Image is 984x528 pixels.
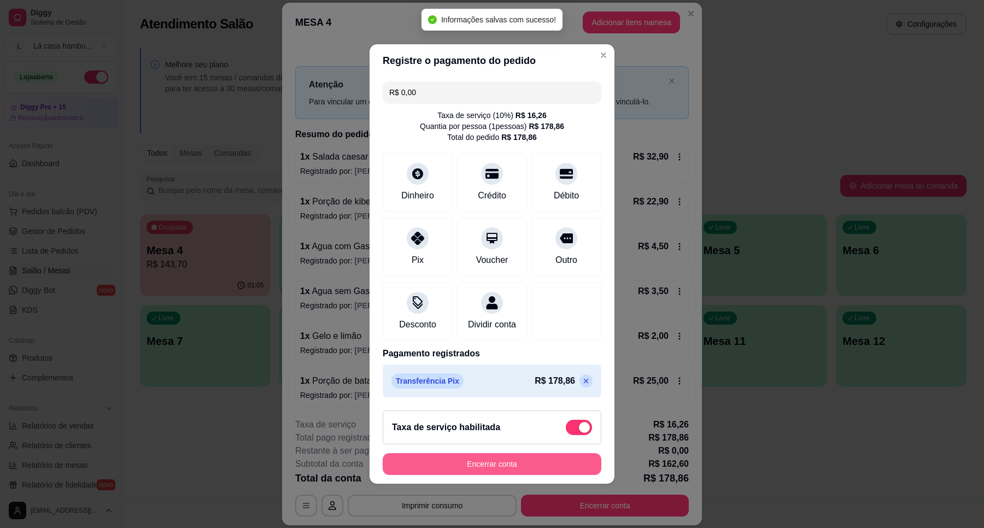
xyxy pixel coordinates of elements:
div: R$ 178,86 [501,132,537,143]
input: Ex.: hambúrguer de cordeiro [389,81,595,103]
div: Dividir conta [468,318,516,331]
div: Crédito [478,189,506,202]
div: Débito [554,189,579,202]
button: Encerrar conta [383,453,601,475]
div: Taxa de serviço ( 10 %) [437,110,546,121]
div: R$ 16,26 [516,110,547,121]
div: Pix [412,254,424,267]
div: R$ 178,86 [529,121,564,132]
div: Outro [555,254,577,267]
p: R$ 178,86 [535,374,575,388]
div: Quantia por pessoa ( 1 pessoas) [420,121,564,132]
span: check-circle [428,15,437,24]
div: Desconto [399,318,436,331]
p: Transferência Pix [391,373,464,389]
h2: Taxa de serviço habilitada [392,421,500,434]
p: Pagamento registrados [383,347,601,360]
header: Registre o pagamento do pedido [370,44,614,77]
span: Informações salvas com sucesso! [441,15,556,24]
button: Close [595,46,612,64]
div: Total do pedido [447,132,537,143]
div: Dinheiro [401,189,434,202]
div: Voucher [476,254,508,267]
